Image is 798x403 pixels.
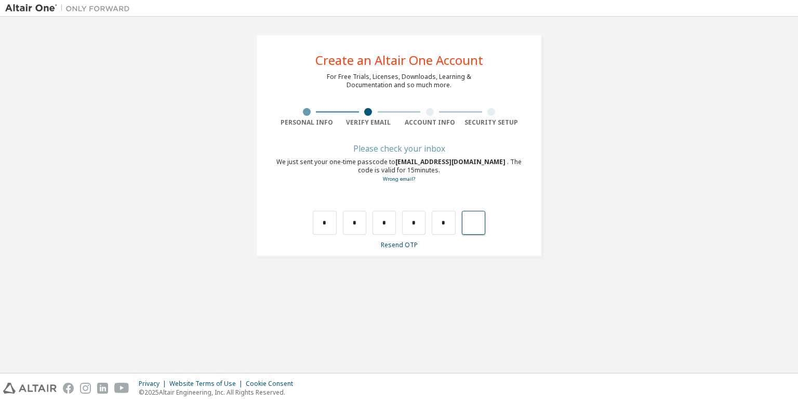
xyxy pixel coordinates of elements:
img: youtube.svg [114,383,129,394]
div: Please check your inbox [276,145,522,152]
div: Verify Email [338,118,400,127]
div: We just sent your one-time passcode to . The code is valid for 15 minutes. [276,158,522,183]
p: © 2025 Altair Engineering, Inc. All Rights Reserved. [139,388,299,397]
div: For Free Trials, Licenses, Downloads, Learning & Documentation and so much more. [327,73,471,89]
a: Go back to the registration form [383,176,415,182]
img: facebook.svg [63,383,74,394]
div: Website Terms of Use [169,380,246,388]
div: Personal Info [276,118,338,127]
div: Privacy [139,380,169,388]
div: Create an Altair One Account [315,54,483,66]
div: Account Info [399,118,461,127]
div: Security Setup [461,118,523,127]
img: altair_logo.svg [3,383,57,394]
a: Resend OTP [381,240,418,249]
img: Altair One [5,3,135,14]
div: Cookie Consent [246,380,299,388]
span: [EMAIL_ADDRESS][DOMAIN_NAME] [395,157,507,166]
img: instagram.svg [80,383,91,394]
img: linkedin.svg [97,383,108,394]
